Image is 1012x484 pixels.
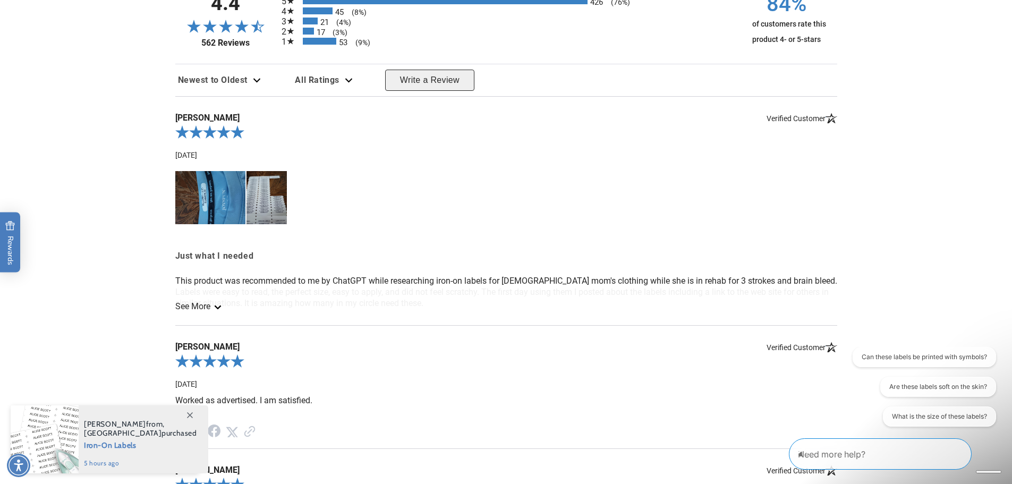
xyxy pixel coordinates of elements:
span: 4 [282,6,295,16]
span: All Ratings [295,75,339,85]
div: Accessibility Menu [7,454,30,477]
a: Link to review on the Shopper Approved Certificate. Opens in a new tab [244,427,256,437]
a: Facebook Share - open in a new tab [208,427,220,437]
span: of customers rate this product 4- or 5-stars [752,20,826,44]
li: 17 2-star reviews, 3% of total reviews [282,28,731,35]
span: [PERSON_NAME] [175,113,837,123]
p: This product was recommended to me by ChatGPT while researching iron-on labels for [DEMOGRAPHIC_D... [175,275,837,309]
p: Worked as advertised. I am satisfied. [175,395,837,406]
span: 4.4-star overall rating [175,20,276,32]
span: Verified Customer [767,465,837,475]
span: 1 [282,37,295,47]
span: (9%) [350,38,370,47]
div: 5.0-star overall rating [175,352,837,373]
span: 21 [320,18,329,27]
span: 45 [335,7,344,17]
span: 5 hours ago [84,458,197,468]
span: Rewards [5,220,15,265]
span: from , purchased [84,420,197,438]
a: Twitter Share - open in a new tab [226,427,239,437]
span: Date [175,380,197,388]
span: (8%) [346,8,367,16]
span: 2 [282,27,295,37]
a: See more [175,301,220,311]
span: 3 [282,16,295,27]
span: 17 [317,28,325,37]
span: (3%) [327,28,347,37]
span: [PERSON_NAME] [175,465,837,475]
iframe: Gorgias Floating Chat [789,434,1001,473]
button: Write a Review [385,70,474,91]
span: Newest to Oldest [178,75,248,85]
li: 53 1-star reviews, 9% of total reviews [282,38,731,45]
div: Review filter options. Current filter is all ratings. Available options: All Ratings, 5 Star Revi... [292,70,356,91]
span: Date [175,151,197,159]
span: 53 [339,38,347,47]
li: 45 4-star reviews, 8% of total reviews [282,7,731,14]
span: [PERSON_NAME] [84,419,146,429]
div: 5.0-star overall rating [175,123,837,145]
div: Review sort options. Currently selected: Newest to Oldest. Dropdown expanded. Available options: ... [175,70,263,91]
span: Verified Customer [767,113,837,123]
span: Verified Customer [767,342,837,352]
span: [GEOGRAPHIC_DATA] [84,428,161,438]
a: 562 Reviews - open in a new tab [175,38,276,48]
span: (4%) [331,18,351,27]
span: [PERSON_NAME] [175,342,837,352]
span: Just what I needed [175,249,837,264]
iframe: Gorgias live chat conversation starters [845,347,1001,436]
li: 21 3-star reviews, 4% of total reviews [282,18,731,24]
span: Iron-On Labels [84,438,197,451]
